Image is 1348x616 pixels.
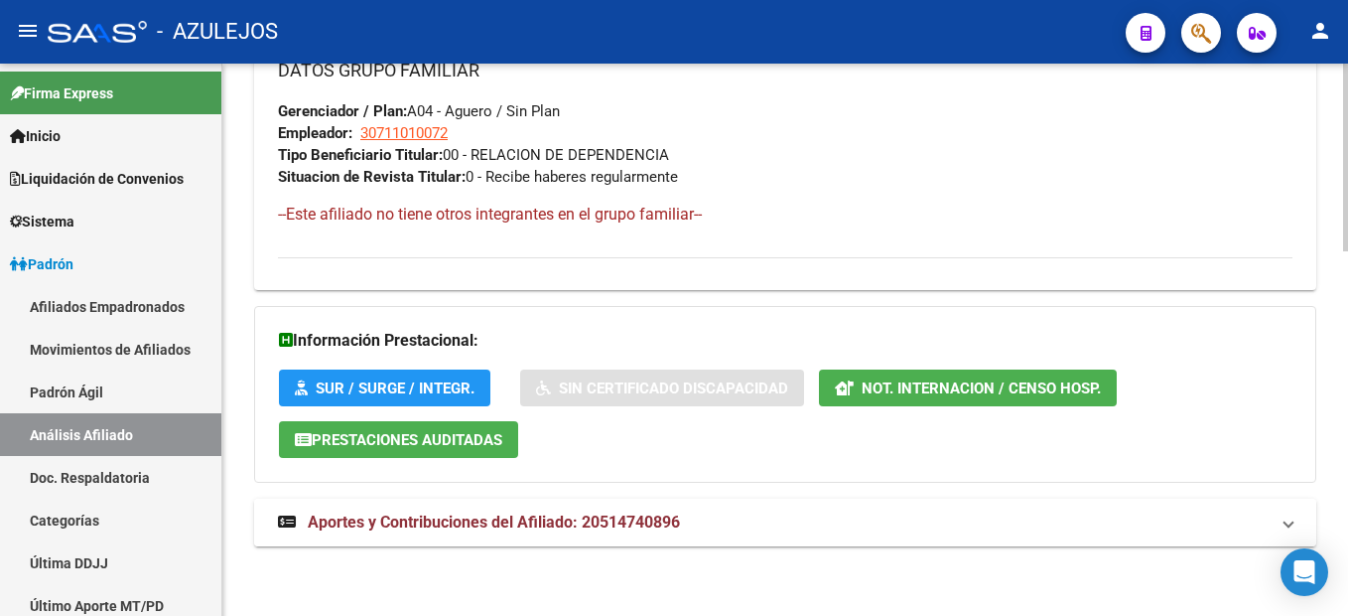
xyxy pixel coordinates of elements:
button: Prestaciones Auditadas [279,421,518,458]
strong: Empleador: [278,124,352,142]
strong: Gerenciador / Plan: [278,102,407,120]
span: Liquidación de Convenios [10,168,184,190]
span: Sistema [10,211,74,232]
strong: Situacion de Revista Titular: [278,168,466,186]
h3: Información Prestacional: [279,327,1291,355]
span: Sin Certificado Discapacidad [559,380,788,397]
span: 0 - Recibe haberes regularmente [278,168,678,186]
span: Inicio [10,125,61,147]
span: A04 - Aguero / Sin Plan [278,102,560,120]
span: 00 - RELACION DE DEPENDENCIA [278,146,669,164]
button: Sin Certificado Discapacidad [520,370,804,406]
div: Open Intercom Messenger [1281,548,1328,596]
button: SUR / SURGE / INTEGR. [279,370,490,406]
span: Padrón [10,253,73,275]
span: - AZULEJOS [157,10,278,54]
span: 30711010072 [360,124,448,142]
strong: Tipo Beneficiario Titular: [278,146,443,164]
span: Aportes y Contribuciones del Afiliado: 20514740896 [308,513,680,532]
span: Not. Internacion / Censo Hosp. [862,380,1101,397]
mat-icon: menu [16,19,40,43]
span: Firma Express [10,82,113,104]
mat-icon: person [1308,19,1332,43]
button: Not. Internacion / Censo Hosp. [819,370,1117,406]
span: SUR / SURGE / INTEGR. [316,380,474,397]
span: Prestaciones Auditadas [312,431,502,449]
h3: DATOS GRUPO FAMILIAR [278,57,1292,84]
h4: --Este afiliado no tiene otros integrantes en el grupo familiar-- [278,204,1292,226]
mat-expansion-panel-header: Aportes y Contribuciones del Afiliado: 20514740896 [254,499,1316,546]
